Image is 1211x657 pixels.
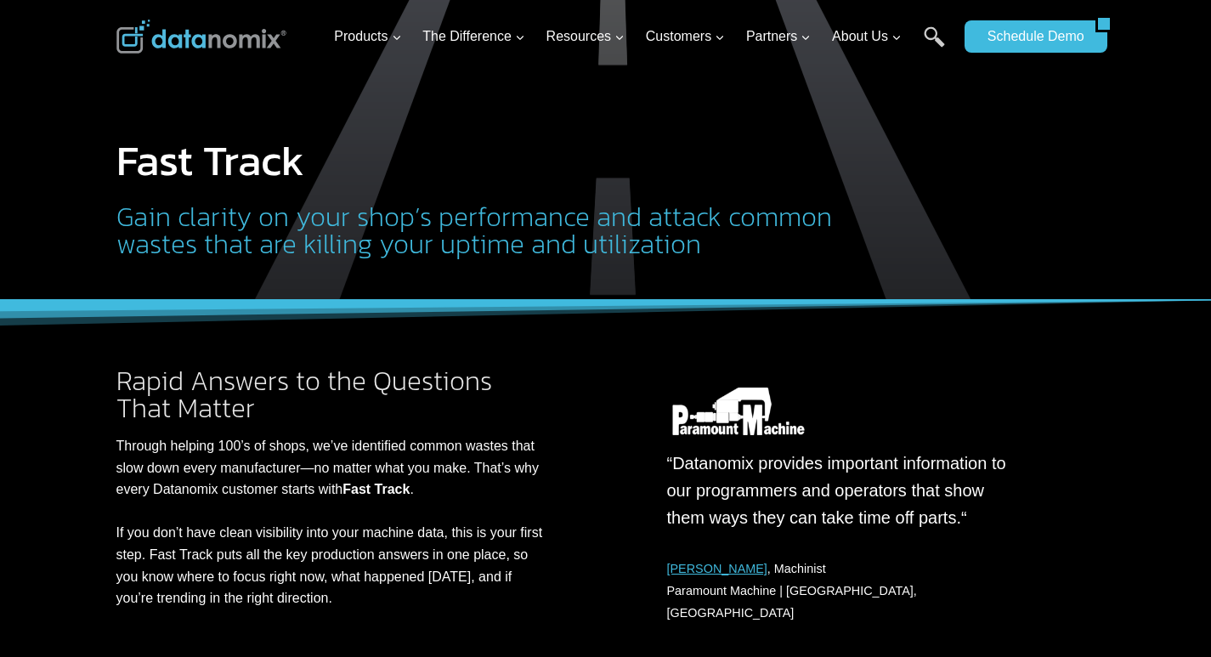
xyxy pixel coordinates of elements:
[667,558,1007,625] p: Paramount Machine | [GEOGRAPHIC_DATA], [GEOGRAPHIC_DATA]
[116,20,286,54] img: Datanomix
[342,482,410,496] strong: Fast Track
[116,367,552,422] h2: Rapid Answers to the Questions That Matter
[116,203,861,258] h2: Gain clarity on your shop’s performance and attack common wastes that are killing your uptime and...
[746,25,811,48] span: Partners
[660,388,817,435] img: Datanomix Customer - Paramount Machine
[116,139,861,182] h1: Fast Track
[924,26,945,65] a: Search
[832,25,902,48] span: About Us
[546,25,625,48] span: Resources
[334,25,401,48] span: Products
[667,562,767,575] a: [PERSON_NAME]
[116,435,552,609] p: Through helping 100’s of shops, we’ve identified common wastes that slow down every manufacturer—...
[667,562,826,575] span: , Machinist
[667,450,1007,531] p: “Datanomix provides important information to our programmers and operators that show them ways th...
[965,20,1095,53] a: Schedule Demo
[327,9,956,65] nav: Primary Navigation
[422,25,525,48] span: The Difference
[646,25,725,48] span: Customers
